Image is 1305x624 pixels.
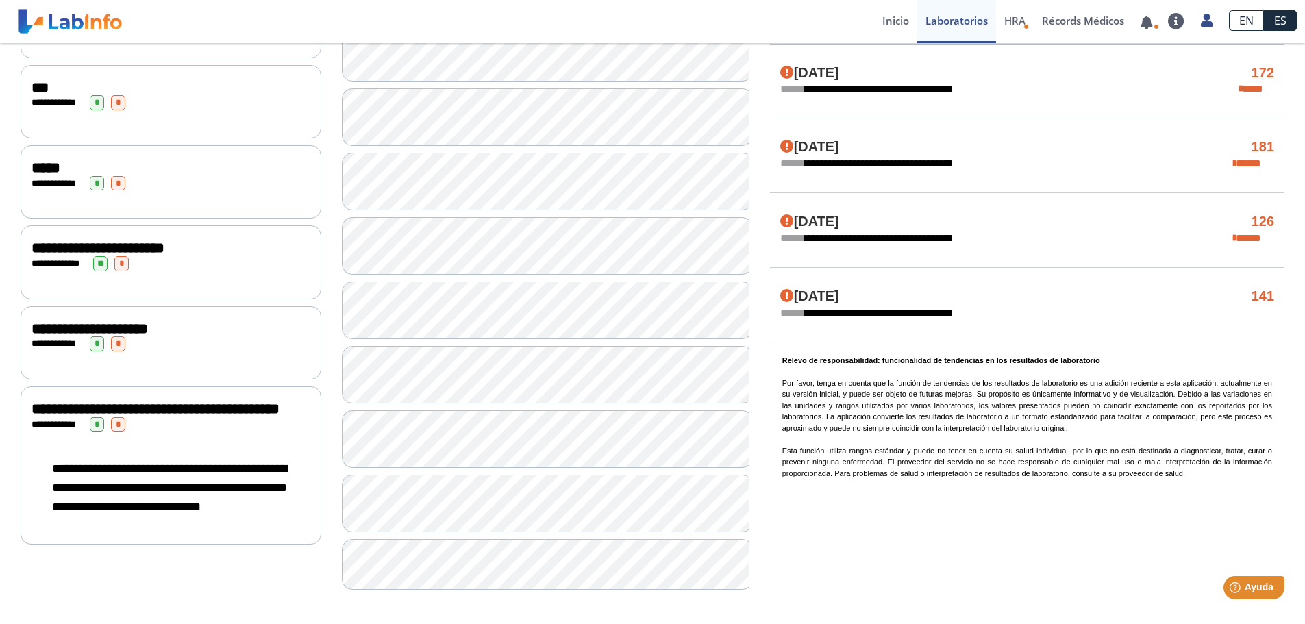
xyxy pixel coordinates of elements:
[1229,10,1264,31] a: EN
[1252,139,1274,155] h4: 181
[782,356,1100,364] b: Relevo de responsabilidad: funcionalidad de tendencias en los resultados de laboratorio
[1252,288,1274,305] h4: 141
[782,355,1272,479] p: Por favor, tenga en cuenta que la función de tendencias de los resultados de laboratorio es una a...
[780,214,839,230] h4: [DATE]
[1004,14,1026,27] span: HRA
[1264,10,1297,31] a: ES
[780,65,839,82] h4: [DATE]
[1252,65,1274,82] h4: 172
[780,139,839,155] h4: [DATE]
[780,288,839,305] h4: [DATE]
[1183,571,1290,609] iframe: Help widget launcher
[1252,214,1274,230] h4: 126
